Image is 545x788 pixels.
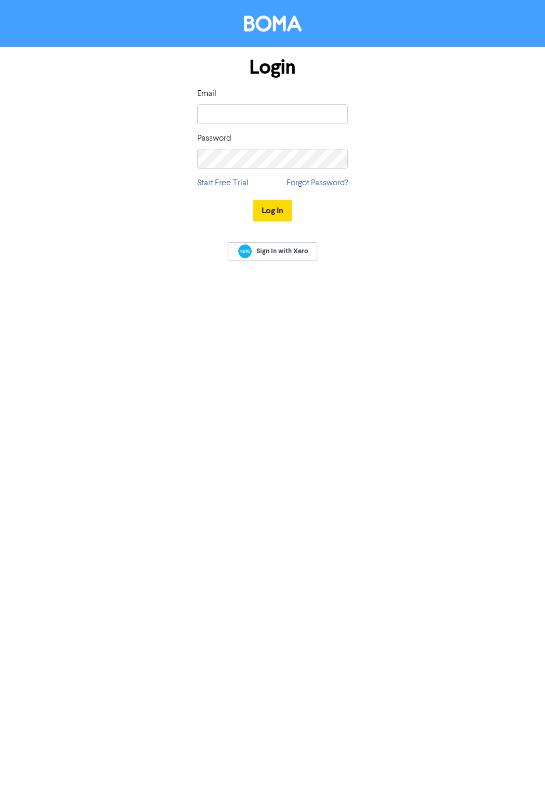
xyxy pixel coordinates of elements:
label: Email [197,88,216,100]
a: Start Free Trial [197,177,249,189]
label: Password [197,132,231,145]
img: BOMA Logo [244,16,302,32]
a: Sign In with Xero [228,242,317,260]
span: Sign In with Xero [256,246,308,256]
img: Xero logo [238,244,252,258]
button: Log In [253,200,292,222]
h1: Login [197,56,348,79]
a: Forgot Password? [287,177,348,189]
